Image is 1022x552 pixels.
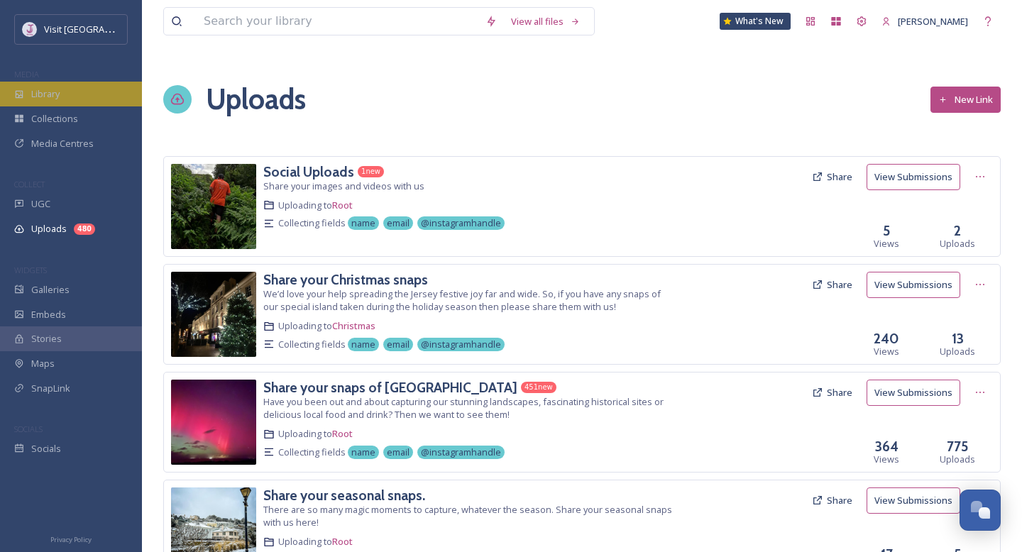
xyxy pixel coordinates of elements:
[805,272,859,297] button: Share
[197,8,478,35] input: Search your library
[805,164,859,189] button: Share
[263,164,354,180] a: Social Uploads
[14,424,43,434] span: SOCIALS
[263,395,664,421] span: Have you been out and about capturing our stunning landscapes, fascinating historical sites or de...
[952,331,964,346] h3: 13
[358,166,384,177] div: 1 new
[867,164,960,190] button: View Submissions
[31,309,66,320] span: Embeds
[867,487,967,514] a: View Submissions
[421,447,501,458] span: @instagramhandle
[947,438,968,454] h3: 775
[875,438,899,454] h3: 364
[874,331,899,346] h3: 240
[263,380,517,395] a: Share your snaps of [GEOGRAPHIC_DATA]
[351,218,375,228] span: name
[867,487,960,514] button: View Submissions
[278,321,375,331] span: Uploading to
[867,164,967,190] a: View Submissions
[23,23,37,37] img: Events-Jersey-Logo.png
[263,272,428,287] a: Share your Christmas snaps
[171,380,256,465] img: 77d653b3-991e-4a6e-8c8c-fbb56fbc853d.jpg
[31,443,61,454] span: Socials
[874,238,899,249] span: Views
[206,83,306,116] h1: Uploads
[263,503,672,529] span: There are so many magic moments to capture, whatever the season. Share your seasonal snaps with u...
[805,380,859,405] button: Share
[387,339,410,350] span: email
[263,271,428,288] h3: Share your Christmas snaps
[278,339,346,350] span: Collecting fields
[263,379,517,396] h3: Share your snaps of [GEOGRAPHIC_DATA]
[171,164,256,249] img: James.legallez%2540gmail.com-GX010108.mp4
[351,447,375,458] span: name
[867,380,967,406] a: View Submissions
[940,454,975,465] span: Uploads
[31,114,78,124] span: Collections
[50,532,92,545] a: Privacy Policy
[14,179,45,189] span: COLLECT
[867,380,960,406] button: View Submissions
[720,13,791,30] a: What's New
[954,223,961,238] h3: 2
[31,89,60,99] span: Library
[898,15,968,28] span: [PERSON_NAME]
[14,69,39,79] span: MEDIA
[867,272,960,298] button: View Submissions
[50,535,92,544] span: Privacy Policy
[206,64,306,135] a: Uploads
[278,200,353,211] span: Uploading to
[960,490,1001,531] button: Open Chat
[332,199,353,211] a: Root
[278,447,346,458] span: Collecting fields
[387,218,410,228] span: email
[387,447,410,458] span: email
[31,333,62,344] span: Stories
[521,382,556,393] div: 451 new
[867,272,967,298] a: View Submissions
[351,339,375,350] span: name
[883,223,890,238] h3: 5
[278,218,346,228] span: Collecting fields
[421,339,501,350] span: @instagramhandle
[31,285,70,295] span: Galleries
[874,346,899,357] span: Views
[874,454,899,465] span: Views
[263,287,661,313] span: We’d love your help spreading the Jersey festive joy far and wide. So, if you have any snaps of o...
[805,487,859,513] button: Share
[171,272,256,357] img: -IMG_6730.jpeg
[421,218,501,228] span: @instagramhandle
[874,9,975,34] a: [PERSON_NAME]
[263,487,425,504] h3: Share your seasonal snaps.
[278,429,353,439] span: Uploading to
[332,319,375,332] a: Christmas
[940,238,975,249] span: Uploads
[263,163,354,180] h3: Social Uploads
[31,138,94,149] span: Media Centres
[31,199,50,209] span: UGC
[278,536,353,547] span: Uploading to
[14,265,47,275] span: WIDGETS
[504,9,587,34] a: View all files
[332,427,353,440] a: Root
[930,87,1001,113] button: New Link
[31,223,67,234] span: Uploads
[263,487,425,503] a: Share your seasonal snaps.
[263,180,424,192] span: Share your images and videos with us
[31,358,55,369] span: Maps
[44,22,154,35] span: Visit [GEOGRAPHIC_DATA]
[31,383,70,394] span: SnapLink
[940,346,975,357] span: Uploads
[332,535,353,548] a: Root
[74,223,95,235] div: 480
